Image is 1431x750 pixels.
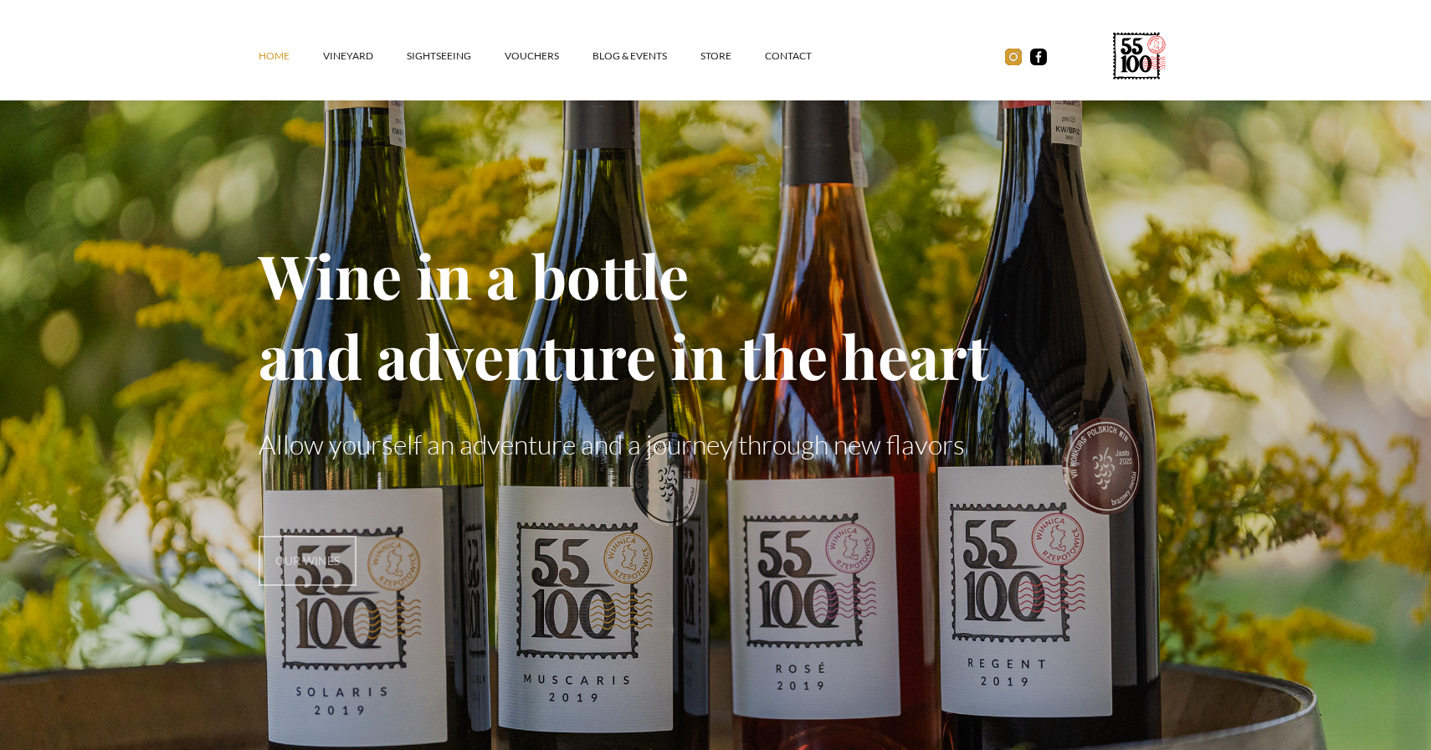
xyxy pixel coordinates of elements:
[765,31,845,81] a: contact
[407,49,471,62] font: SIGHTSEEING
[592,49,667,62] font: Blog & Events
[259,234,689,315] font: Wine in a bottle
[765,49,812,62] font: contact
[505,31,592,81] a: vouchers
[259,49,290,62] font: Home
[407,31,505,81] a: SIGHTSEEING
[700,49,731,62] font: STORE
[259,536,356,586] a: our wines
[259,31,323,81] a: Home
[323,31,407,81] a: vineyard
[259,428,965,460] font: Allow yourself an adventure and a journey through new flavors
[275,553,340,568] font: our wines
[505,49,559,62] font: vouchers
[700,31,765,81] a: STORE
[259,315,988,395] font: and adventure in the heart
[592,31,700,81] a: Blog & Events
[323,49,373,62] font: vineyard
